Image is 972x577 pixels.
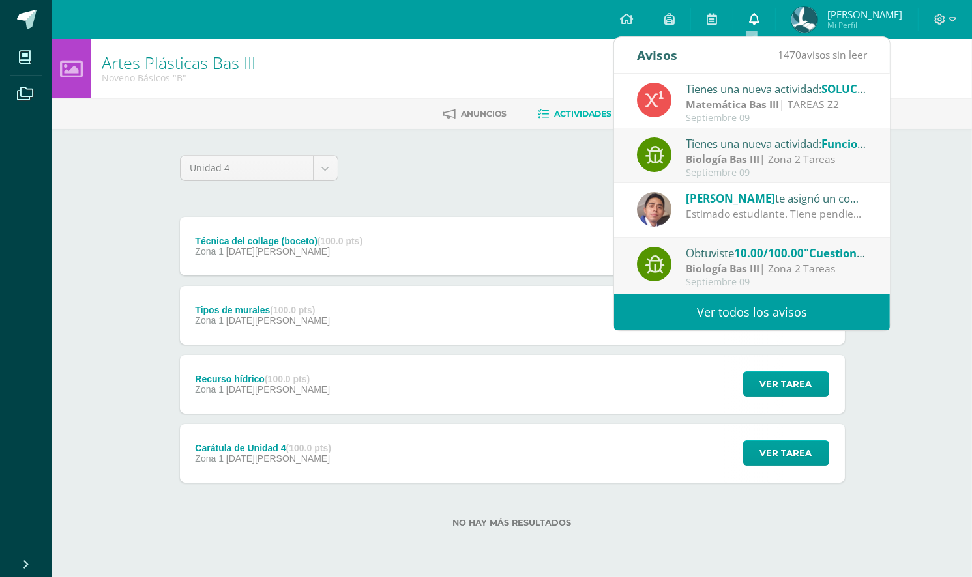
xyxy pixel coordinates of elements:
[686,190,867,206] div: te asignó un comentario en 'Cuestionario: la libertad' para 'Biología Bas III'
[686,97,779,111] strong: Matemática Bas III
[190,156,303,180] span: Unidad 4
[180,518,845,528] label: No hay más resultados
[637,192,671,227] img: 2a2a9cd9dbe58da07c13c0bf73641d63.png
[265,374,310,384] strong: (100.0 pts)
[686,152,759,166] strong: Biología Bas III
[804,246,945,260] span: "Cuestionario: la libertad"
[778,48,867,62] span: avisos sin leer
[686,244,867,261] div: Obtuviste en
[760,372,812,396] span: Ver tarea
[226,246,330,257] span: [DATE][PERSON_NAME]
[686,80,867,97] div: Tienes una nueva actividad:
[743,371,829,397] button: Ver tarea
[827,8,902,21] span: [PERSON_NAME]
[686,261,759,275] strong: Biología Bas III
[226,453,330,464] span: [DATE][PERSON_NAME]
[195,384,224,395] span: Zona 1
[614,294,890,330] a: Ver todos los avisos
[734,246,804,260] span: 10.00/100.00
[538,104,612,124] a: Actividades
[444,104,507,124] a: Anuncios
[686,167,867,178] div: Septiembre 09
[555,109,612,119] span: Actividades
[226,315,330,326] span: [DATE][PERSON_NAME]
[743,440,829,466] button: Ver tarea
[195,246,224,257] span: Zona 1
[286,443,331,453] strong: (100.0 pts)
[195,236,362,246] div: Técnica del collage (boceto)
[195,305,330,315] div: Tipos de murales
[821,81,908,96] span: SOLUCIÓN EFU3
[270,305,315,315] strong: (100.0 pts)
[791,7,817,33] img: b9dee08b6367668a29d4a457eadb46b5.png
[195,443,331,453] div: Carátula de Unidad 4
[686,261,867,276] div: | Zona 2 Tareas
[686,135,867,152] div: Tienes una nueva actividad:
[102,72,256,84] div: Noveno Básicos 'B'
[686,277,867,288] div: Septiembre 09
[686,113,867,124] div: Septiembre 09
[778,48,801,62] span: 1470
[195,315,224,326] span: Zona 1
[760,441,812,465] span: Ver tarea
[686,97,867,112] div: | TAREAS Z2
[195,453,224,464] span: Zona 1
[686,152,867,167] div: | Zona 2 Tareas
[686,191,775,206] span: [PERSON_NAME]
[195,374,330,384] div: Recurso hídrico
[102,53,256,72] h1: Artes Plásticas Bas III
[827,20,902,31] span: Mi Perfil
[102,51,256,74] a: Artes Plásticas Bas III
[181,156,338,180] a: Unidad 4
[637,37,677,73] div: Avisos
[686,206,867,221] div: Estimado estudiante. Tiene pendiente esta actividad. Se e brinda la oportunidad de entregarla el ...
[317,236,362,246] strong: (100.0 pts)
[462,109,507,119] span: Anuncios
[226,384,330,395] span: [DATE][PERSON_NAME]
